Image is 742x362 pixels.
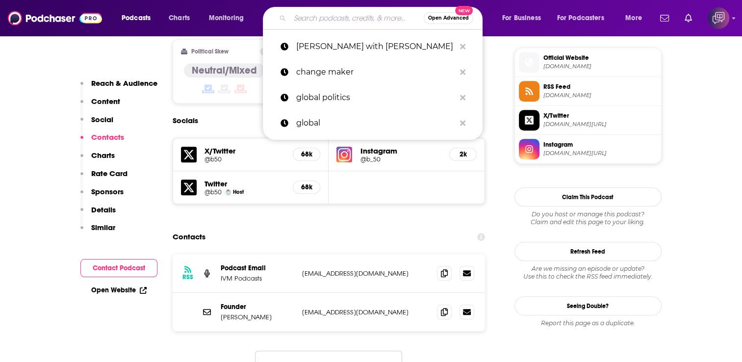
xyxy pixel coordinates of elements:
[336,147,352,162] img: iconImage
[91,205,116,214] p: Details
[192,64,257,77] h4: Neutral/Mixed
[458,150,468,158] h5: 2k
[514,187,662,207] button: Claim This Podcast
[162,10,196,26] a: Charts
[221,274,294,283] p: IVM Podcasts
[8,9,102,27] img: Podchaser - Follow, Share and Rate Podcasts
[519,139,657,159] a: Instagram[DOMAIN_NAME][URL]
[191,48,229,55] h2: Political Skew
[263,59,483,85] a: change maker
[209,11,244,25] span: Monitoring
[428,16,469,21] span: Open Advanced
[80,205,116,223] button: Details
[681,10,696,26] a: Show notifications dropdown
[543,53,657,62] span: Official Website
[360,155,441,163] a: @b_50
[173,111,198,130] h2: Socials
[263,85,483,110] a: global politics
[221,264,294,272] p: Podcast Email
[91,97,120,106] p: Content
[514,296,662,315] a: Seeing Double?
[557,11,604,25] span: For Podcasters
[80,169,128,187] button: Rate Card
[263,34,483,59] a: [PERSON_NAME] with [PERSON_NAME]
[115,10,163,26] button: open menu
[205,179,285,188] h5: Twitter
[80,151,115,169] button: Charts
[551,10,618,26] button: open menu
[514,210,662,218] span: Do you host or manage this podcast?
[91,132,124,142] p: Contacts
[360,146,441,155] h5: Instagram
[455,6,473,15] span: New
[205,155,285,163] a: @b50
[221,313,294,321] p: [PERSON_NAME]
[514,319,662,327] div: Report this page as a duplicate.
[80,132,124,151] button: Contacts
[169,11,190,25] span: Charts
[221,303,294,311] p: Founder
[296,34,455,59] p: Paisa Vaisa with Anupam Gupta
[543,140,657,149] span: Instagram
[625,11,642,25] span: More
[205,146,285,155] h5: X/Twitter
[272,7,492,29] div: Search podcasts, credits, & more...
[80,259,157,277] button: Contact Podcast
[290,10,424,26] input: Search podcasts, credits, & more...
[519,52,657,73] a: Official Website[DOMAIN_NAME]
[91,115,113,124] p: Social
[519,110,657,130] a: X/Twitter[DOMAIN_NAME][URL]
[514,265,662,281] div: Are we missing an episode or update? Use this to check the RSS feed immediately.
[233,189,244,195] span: Host
[543,121,657,128] span: twitter.com/b50
[226,189,231,195] img: Anupam Gupta
[301,183,312,191] h5: 68k
[543,150,657,157] span: instagram.com/b_50
[708,7,729,29] img: User Profile
[80,78,157,97] button: Reach & Audience
[708,7,729,29] span: Logged in as corioliscompany
[80,187,124,205] button: Sponsors
[656,10,673,26] a: Show notifications dropdown
[543,111,657,120] span: X/Twitter
[495,10,553,26] button: open menu
[543,92,657,99] span: static.adorilabs.com
[91,151,115,160] p: Charts
[80,115,113,133] button: Social
[543,63,657,70] span: ivmpodcasts.com
[301,150,312,158] h5: 68k
[424,12,473,24] button: Open AdvancedNew
[514,242,662,261] button: Refresh Feed
[296,110,455,136] p: global
[302,269,430,278] p: [EMAIL_ADDRESS][DOMAIN_NAME]
[205,188,222,196] a: @b50
[91,286,147,294] a: Open Website
[182,273,193,281] h3: RSS
[202,10,256,26] button: open menu
[543,82,657,91] span: RSS Feed
[514,210,662,226] div: Claim and edit this page to your liking.
[91,169,128,178] p: Rate Card
[173,228,205,246] h2: Contacts
[122,11,151,25] span: Podcasts
[263,110,483,136] a: global
[296,85,455,110] p: global politics
[91,78,157,88] p: Reach & Audience
[302,308,430,316] p: [EMAIL_ADDRESS][DOMAIN_NAME]
[502,11,541,25] span: For Business
[80,223,115,241] button: Similar
[91,187,124,196] p: Sponsors
[618,10,654,26] button: open menu
[708,7,729,29] button: Show profile menu
[91,223,115,232] p: Similar
[80,97,120,115] button: Content
[296,59,455,85] p: change maker
[519,81,657,102] a: RSS Feed[DOMAIN_NAME]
